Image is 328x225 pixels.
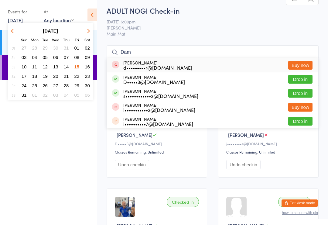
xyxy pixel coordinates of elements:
[83,44,92,52] button: 02
[44,7,74,17] div: At
[40,91,50,99] button: 02
[74,83,80,88] span: 29
[278,197,310,207] div: Checked in
[228,132,264,138] span: [PERSON_NAME]
[19,63,29,71] button: 10
[43,45,48,50] span: 29
[123,107,195,112] div: l•••••••••••2@[DOMAIN_NAME]
[72,53,82,61] button: 08
[74,64,80,69] span: 15
[19,91,29,99] button: 31
[64,92,69,98] span: 04
[32,55,37,60] span: 04
[85,74,90,79] span: 23
[85,92,90,98] span: 06
[43,55,48,60] span: 05
[43,92,48,98] span: 02
[12,83,15,88] em: 35
[12,74,15,79] em: 34
[85,64,90,69] span: 16
[74,92,80,98] span: 05
[53,92,58,98] span: 03
[32,83,37,88] span: 25
[107,19,309,25] span: [DATE] 6:00pm
[62,81,71,90] button: 28
[85,45,90,50] span: 02
[40,53,50,61] button: 05
[2,30,97,55] a: 9:00 -10:15 amADULT GI[PERSON_NAME]
[62,63,71,71] button: 14
[62,53,71,61] button: 07
[22,45,27,50] span: 27
[64,45,69,50] span: 31
[30,81,39,90] button: 25
[288,103,313,112] button: Buy now
[44,17,74,23] div: Any location
[85,83,90,88] span: 30
[226,160,261,169] button: Undo checkin
[64,55,69,60] span: 07
[167,197,199,207] div: Checked in
[51,81,60,90] button: 27
[8,17,23,23] a: [DATE]
[30,91,39,99] button: 01
[21,37,27,42] small: Sunday
[43,74,48,79] span: 19
[83,91,92,99] button: 06
[107,25,309,31] span: [PERSON_NAME]
[72,91,82,99] button: 05
[51,44,60,52] button: 30
[32,45,37,50] span: 28
[72,63,82,71] button: 15
[19,44,29,52] button: 27
[31,37,39,42] small: Monday
[22,64,27,69] span: 10
[107,45,319,59] input: Search
[123,121,193,126] div: i••••••••••7@[DOMAIN_NAME]
[282,199,318,207] button: Exit kiosk mode
[288,89,313,98] button: Drop in
[282,211,318,215] button: how to secure with pin
[115,149,201,154] div: Classes Remaining: Unlimited
[115,197,135,217] img: image1738656099.png
[123,74,185,84] div: [PERSON_NAME]
[19,81,29,90] button: 24
[64,64,69,69] span: 14
[53,55,58,60] span: 06
[123,93,198,98] div: s••••••••••••2@[DOMAIN_NAME]
[22,74,27,79] span: 17
[12,64,15,69] em: 33
[123,116,193,126] div: [PERSON_NAME]
[288,117,313,126] button: Drop in
[63,37,70,42] small: Thursday
[72,72,82,80] button: 22
[83,53,92,61] button: 09
[85,55,90,60] span: 09
[22,92,27,98] span: 31
[22,55,27,60] span: 03
[51,72,60,80] button: 20
[43,64,48,69] span: 12
[32,92,37,98] span: 01
[107,5,319,16] h2: ADULT NOGI Check-in
[288,61,313,70] button: Buy now
[12,55,15,60] em: 32
[115,160,149,169] button: Undo checkin
[64,74,69,79] span: 21
[30,63,39,71] button: 11
[22,83,27,88] span: 24
[32,74,37,79] span: 18
[83,63,92,71] button: 16
[30,53,39,61] button: 04
[2,55,97,80] a: 6:00 -7:30 pmADULT NOGI[PERSON_NAME]
[115,141,201,146] div: D•••••3@[DOMAIN_NAME]
[19,72,29,80] button: 17
[123,79,185,84] div: D•••••3@[DOMAIN_NAME]
[51,63,60,71] button: 13
[43,28,58,33] strong: [DATE]
[19,53,29,61] button: 03
[53,83,58,88] span: 27
[226,149,312,154] div: Classes Remaining: Unlimited
[30,72,39,80] button: 18
[12,46,15,50] em: 31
